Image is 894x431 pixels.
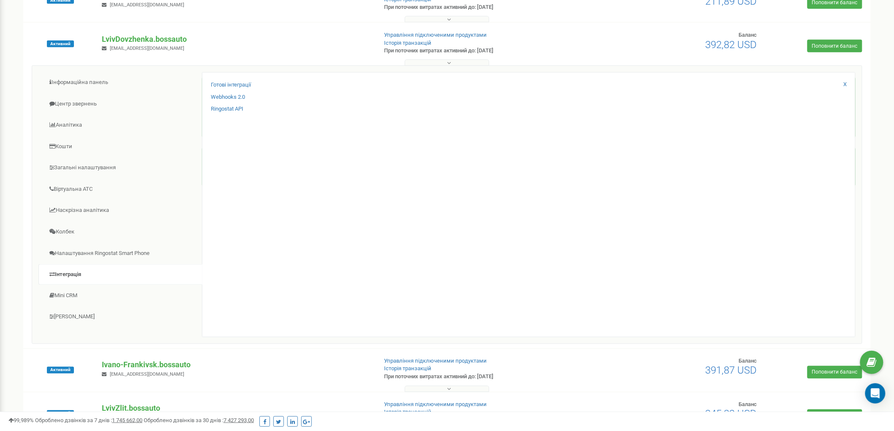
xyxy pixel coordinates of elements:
[38,307,202,328] a: [PERSON_NAME]
[110,46,184,51] span: [EMAIL_ADDRESS][DOMAIN_NAME]
[384,409,432,415] a: Історія транзакцій
[102,403,370,414] p: LvivZlit.bossauto
[144,417,254,423] span: Оброблено дзвінків за 30 днів :
[211,81,251,89] a: Готові інтеграції
[384,373,583,381] p: При поточних витратах активний до: [DATE]
[35,417,142,423] span: Оброблено дзвінків за 7 днів :
[211,105,243,113] a: Ringostat API
[384,3,583,11] p: При поточних витратах активний до: [DATE]
[384,32,487,38] a: Управління підключеними продуктами
[807,40,862,52] a: Поповнити баланс
[384,401,487,408] a: Управління підключеними продуктами
[739,401,757,408] span: Баланс
[384,366,432,372] a: Історія транзакцій
[38,243,202,264] a: Налаштування Ringostat Smart Phone
[112,417,142,423] u: 1 745 662,00
[47,367,74,374] span: Активний
[384,47,583,55] p: При поточних витратах активний до: [DATE]
[38,94,202,114] a: Центр звернень
[807,409,862,422] a: Поповнити баланс
[211,93,245,101] a: Webhooks 2.0
[706,365,757,377] span: 391,87 USD
[110,2,184,8] span: [EMAIL_ADDRESS][DOMAIN_NAME]
[47,41,74,47] span: Активний
[706,39,757,51] span: 392,82 USD
[38,222,202,242] a: Колбек
[38,200,202,221] a: Наскрізна аналітика
[384,358,487,364] a: Управління підключеними продуктами
[102,34,370,45] p: LvivDovzhenka.bossauto
[807,366,862,379] a: Поповнити баланс
[38,179,202,200] a: Віртуальна АТС
[384,40,432,46] a: Історія транзакцій
[223,417,254,423] u: 7 427 293,00
[38,136,202,157] a: Кошти
[739,32,757,38] span: Баланс
[38,157,202,178] a: Загальні налаштування
[38,72,202,93] a: Інформаційна панель
[739,358,757,364] span: Баланс
[844,81,847,89] a: X
[110,372,184,377] span: [EMAIL_ADDRESS][DOMAIN_NAME]
[865,383,886,404] div: Open Intercom Messenger
[38,264,202,285] a: Інтеграція
[38,115,202,136] a: Аналiтика
[38,286,202,306] a: Mini CRM
[8,417,34,423] span: 99,989%
[706,408,757,420] span: 245,82 USD
[102,360,370,371] p: Ivano-Frankivsk.bossauto
[47,410,74,417] span: Активний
